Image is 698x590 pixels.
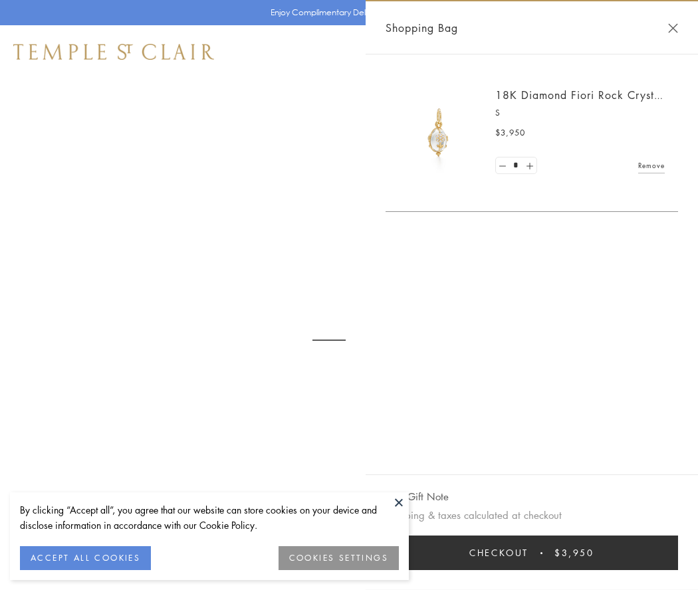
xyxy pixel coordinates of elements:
img: Temple St. Clair [13,44,214,60]
button: Add Gift Note [386,488,449,505]
span: Shopping Bag [386,19,458,37]
span: Checkout [469,545,528,560]
a: Set quantity to 0 [496,157,509,174]
button: ACCEPT ALL COOKIES [20,546,151,570]
a: Set quantity to 2 [523,157,536,174]
p: Shipping & taxes calculated at checkout [386,507,678,524]
a: Remove [638,158,665,173]
div: By clicking “Accept all”, you agree that our website can store cookies on your device and disclos... [20,502,399,533]
p: Enjoy Complimentary Delivery & Returns [271,6,421,19]
button: Checkout $3,950 [386,536,678,570]
button: Close Shopping Bag [668,23,678,33]
img: P51889-E11FIORI [399,93,479,173]
button: COOKIES SETTINGS [279,546,399,570]
span: $3,950 [554,545,594,560]
span: $3,950 [495,126,525,140]
p: S [495,106,665,120]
